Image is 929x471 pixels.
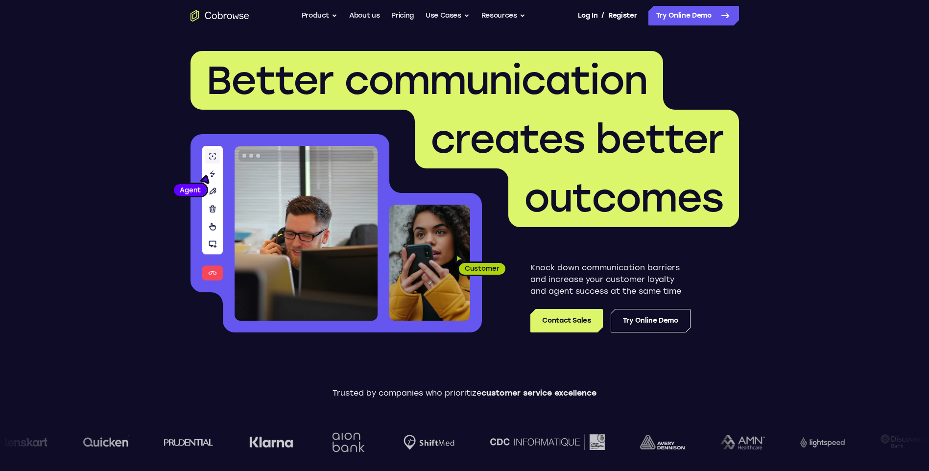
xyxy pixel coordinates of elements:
span: / [601,10,604,22]
a: Contact Sales [530,309,602,332]
button: Product [302,6,338,25]
a: Log In [578,6,597,25]
button: Resources [481,6,525,25]
img: CDC Informatique [488,434,603,449]
a: About us [349,6,380,25]
span: customer service excellence [481,388,596,398]
img: Shiftmed [402,435,453,450]
img: A customer support agent talking on the phone [235,146,378,321]
a: Register [608,6,637,25]
img: Klarna [247,436,291,448]
button: Use Cases [426,6,470,25]
img: Lightspeed [798,437,843,447]
img: A customer holding their phone [389,205,470,321]
a: Go to the home page [191,10,249,22]
a: Try Online Demo [611,309,691,332]
img: Aion Bank [327,423,366,462]
img: avery-dennison [638,435,683,449]
p: Knock down communication barriers and increase your customer loyalty and agent success at the sam... [530,262,691,297]
img: prudential [162,438,212,446]
a: Try Online Demo [648,6,739,25]
span: Better communication [206,57,647,104]
a: Pricing [391,6,414,25]
img: AMN Healthcare [718,435,763,450]
span: outcomes [524,174,723,221]
span: creates better [430,116,723,163]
